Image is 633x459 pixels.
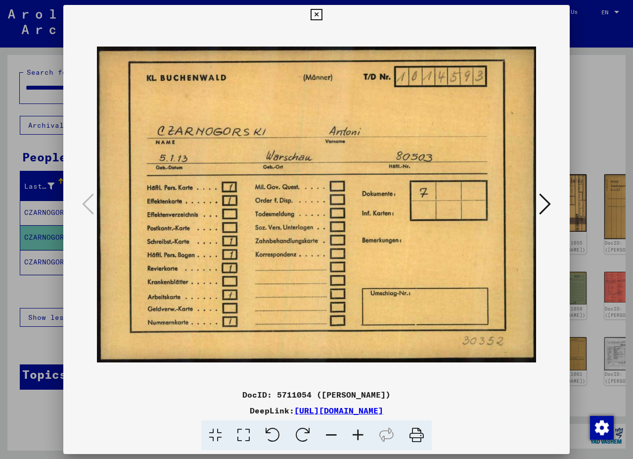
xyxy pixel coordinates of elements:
div: DocID: 5711054 ([PERSON_NAME]) [63,389,570,401]
a: [URL][DOMAIN_NAME] [294,406,383,415]
div: DeepLink: [63,405,570,416]
div: Change consent [589,415,613,439]
img: 001.jpg [97,25,536,385]
img: Change consent [590,416,614,440]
